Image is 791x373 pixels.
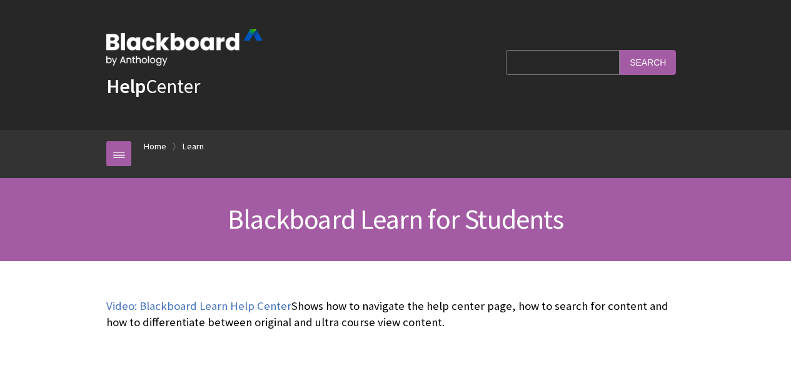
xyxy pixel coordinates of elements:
strong: Help [106,74,146,99]
a: Home [144,139,166,154]
img: Blackboard by Anthology [106,29,263,66]
a: Video: Blackboard Learn Help Center [106,299,291,314]
input: Search [620,50,676,74]
p: Shows how to navigate the help center page, how to search for content and how to differentiate be... [106,298,685,331]
a: Learn [183,139,204,154]
a: HelpCenter [106,74,200,99]
span: Blackboard Learn for Students [228,202,563,236]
